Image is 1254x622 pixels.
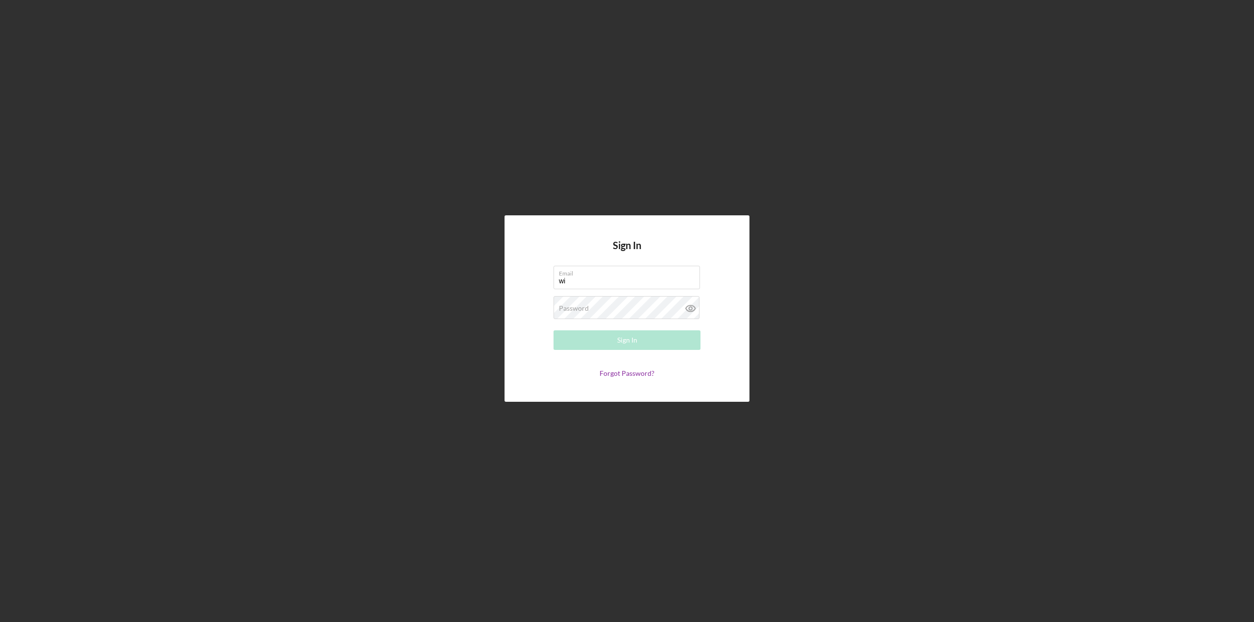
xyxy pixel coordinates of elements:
[617,330,637,350] div: Sign In
[613,240,641,266] h4: Sign In
[559,266,700,277] label: Email
[559,304,589,312] label: Password
[600,369,654,377] a: Forgot Password?
[554,330,700,350] button: Sign In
